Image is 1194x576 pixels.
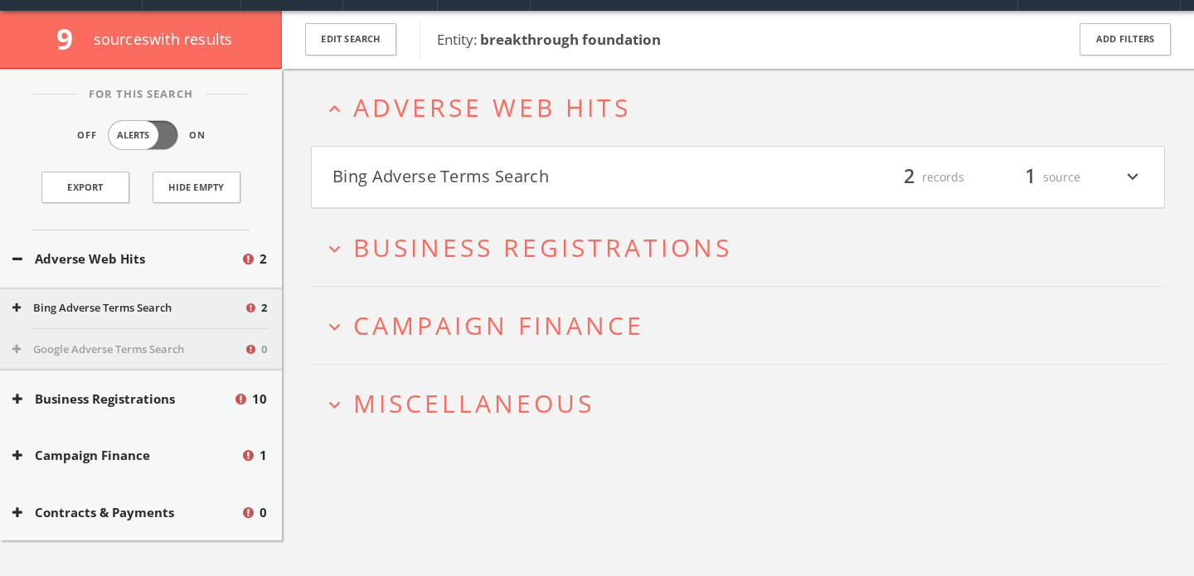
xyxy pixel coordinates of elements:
span: 1 [1017,162,1043,191]
i: expand_less [323,98,346,120]
button: Adverse Web Hits [12,249,240,269]
span: 0 [261,341,267,358]
button: expand_lessAdverse Web Hits [323,94,1165,121]
span: Business Registrations [353,230,732,264]
button: Edit Search [305,23,396,56]
span: Campaign Finance [353,308,644,342]
i: expand_more [323,316,346,338]
span: 2 [261,300,267,317]
span: 2 [896,162,922,191]
button: Bing Adverse Terms Search [332,163,738,191]
i: expand_more [323,394,346,416]
span: source s with results [94,29,233,49]
button: Add Filters [1080,23,1171,56]
i: expand_more [1122,163,1143,191]
span: Entity: [437,30,661,49]
button: Hide Empty [153,172,240,203]
button: Contracts & Payments [12,503,240,522]
div: source [981,163,1080,191]
span: On [189,128,206,143]
button: Business Registrations [12,390,233,409]
span: Off [77,128,97,143]
button: Google Adverse Terms Search [12,341,244,358]
button: Campaign Finance [12,446,240,465]
i: expand_more [323,238,346,260]
span: For This Search [76,86,206,103]
b: breakthrough foundation [480,30,661,49]
span: 0 [260,503,267,522]
button: expand_moreMiscellaneous [323,390,1165,417]
span: 9 [56,19,87,58]
span: 2 [260,249,267,269]
span: 10 [252,390,267,409]
span: Adverse Web Hits [353,90,631,124]
button: expand_moreCampaign Finance [323,312,1165,339]
button: expand_moreBusiness Registrations [323,234,1165,261]
div: records [865,163,964,191]
span: 1 [260,446,267,465]
span: Miscellaneous [353,386,595,420]
button: Bing Adverse Terms Search [12,300,244,317]
a: Export [41,172,129,203]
